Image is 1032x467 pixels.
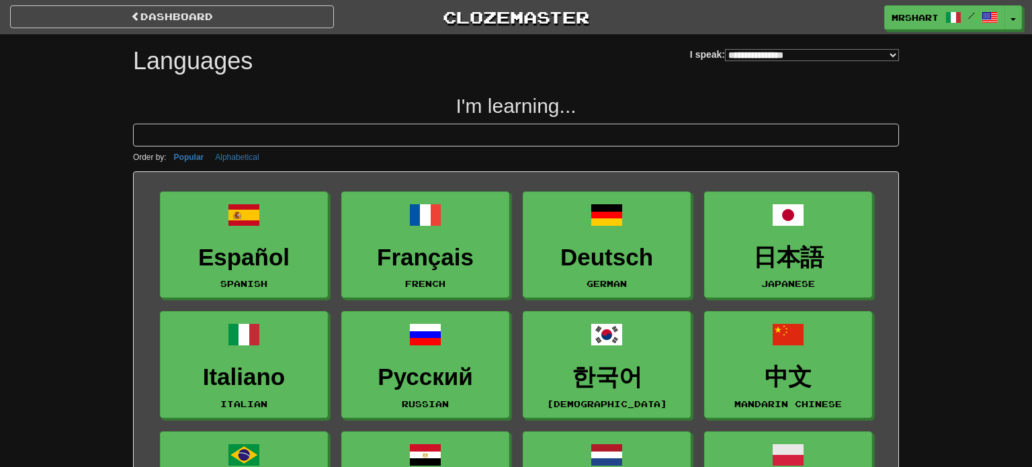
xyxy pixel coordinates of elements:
[405,279,445,288] small: French
[349,245,502,271] h3: Français
[761,279,815,288] small: Japanese
[211,150,263,165] button: Alphabetical
[968,11,975,20] span: /
[160,192,328,298] a: EspañolSpanish
[704,192,872,298] a: 日本語Japanese
[530,245,683,271] h3: Deutsch
[892,11,939,24] span: MrShart
[220,399,267,409] small: Italian
[341,192,509,298] a: FrançaisFrench
[690,48,899,61] label: I speak:
[10,5,334,28] a: dashboard
[167,245,320,271] h3: Español
[884,5,1005,30] a: MrShart /
[704,311,872,418] a: 中文Mandarin Chinese
[220,279,267,288] small: Spanish
[133,153,167,162] small: Order by:
[587,279,627,288] small: German
[734,399,842,409] small: Mandarin Chinese
[133,95,899,117] h2: I'm learning...
[133,48,253,75] h1: Languages
[530,364,683,390] h3: 한국어
[349,364,502,390] h3: Русский
[160,311,328,418] a: ItalianoItalian
[725,49,899,61] select: I speak:
[170,150,208,165] button: Popular
[712,364,865,390] h3: 中文
[341,311,509,418] a: РусскийRussian
[712,245,865,271] h3: 日本語
[167,364,320,390] h3: Italiano
[354,5,678,29] a: Clozemaster
[523,311,691,418] a: 한국어[DEMOGRAPHIC_DATA]
[547,399,667,409] small: [DEMOGRAPHIC_DATA]
[523,192,691,298] a: DeutschGerman
[402,399,449,409] small: Russian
